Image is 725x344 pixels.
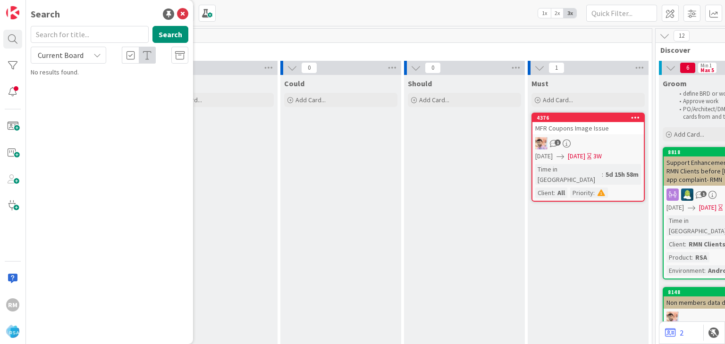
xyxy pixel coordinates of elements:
[681,188,693,201] img: RD
[685,239,686,249] span: :
[425,62,441,74] span: 0
[301,62,317,74] span: 0
[570,188,593,198] div: Priority
[699,203,717,213] span: [DATE]
[152,26,188,43] button: Search
[419,96,449,104] span: Add Card...
[665,327,683,338] a: 2
[674,130,704,139] span: Add Card...
[34,45,640,55] span: Product Backlog
[38,50,84,60] span: Current Board
[666,252,691,262] div: Product
[663,79,687,88] span: Groom
[6,6,19,19] img: Visit kanbanzone.com
[666,265,704,276] div: Environment
[531,79,548,88] span: Must
[532,122,644,134] div: MFR Coupons Image Issue
[531,113,645,202] a: 4376MFR Coupons Image IssueRS[DATE][DATE]3WTime in [GEOGRAPHIC_DATA]:5d 15h 58mClient:AllPriority:
[593,151,602,161] div: 3W
[700,68,714,73] div: Max 5
[602,169,603,180] span: :
[537,115,644,121] div: 4376
[535,164,602,185] div: Time in [GEOGRAPHIC_DATA]
[666,203,684,213] span: [DATE]
[31,67,188,77] div: No results found.
[532,137,644,149] div: RS
[408,79,432,88] span: Should
[700,63,712,68] div: Min 1
[554,188,555,198] span: :
[535,137,548,149] img: RS
[666,239,685,249] div: Client
[704,265,706,276] span: :
[564,8,576,18] span: 3x
[551,8,564,18] span: 2x
[31,7,60,21] div: Search
[295,96,326,104] span: Add Card...
[674,30,690,41] span: 12
[6,325,19,338] img: avatar
[691,252,693,262] span: :
[700,191,707,197] span: 1
[6,298,19,311] div: RM
[31,26,149,43] input: Search for title...
[586,5,657,22] input: Quick Filter...
[568,151,585,161] span: [DATE]
[555,188,567,198] div: All
[532,114,644,134] div: 4376MFR Coupons Image Issue
[543,96,573,104] span: Add Card...
[535,151,553,161] span: [DATE]
[532,114,644,122] div: 4376
[535,188,554,198] div: Client
[593,188,595,198] span: :
[680,62,696,74] span: 6
[603,169,641,180] div: 5d 15h 58m
[555,139,561,146] span: 1
[548,62,565,74] span: 1
[693,252,709,262] div: RSA
[538,8,551,18] span: 1x
[284,79,304,88] span: Could
[666,311,679,324] img: RS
